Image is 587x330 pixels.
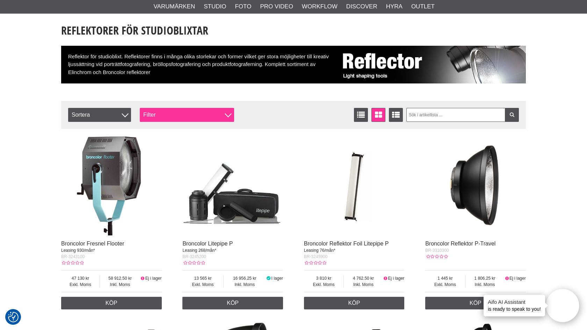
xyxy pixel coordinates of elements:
span: Exkl. Moms [61,281,100,288]
span: BR-3310300 [425,248,449,253]
img: Broncolor Litepipe P [182,136,283,236]
span: Inkl. Moms [465,281,505,288]
span: BR-3245900 [304,254,327,259]
a: Studio [204,2,226,11]
div: Kundbetyg: 0 [304,260,326,266]
a: Varumärken [154,2,195,11]
a: Broncolor Fresnel Flooter [61,241,124,247]
a: Broncolor Reflektor Foil Litepipe P [304,241,389,247]
a: Filtrera [505,108,519,122]
h4: Aifo AI Assistant [488,298,541,306]
div: Filter [140,108,234,122]
a: Outlet [411,2,435,11]
span: Exkl. Moms [425,281,465,288]
span: 13 565 [182,275,223,281]
i: Ej i lager [383,276,388,281]
a: Köp [182,297,283,309]
span: Ej i lager [145,276,162,281]
div: Kundbetyg: 0 [182,260,205,266]
span: Sortera [68,108,131,122]
img: Broncolor Fresnel Flooter [61,136,162,236]
img: Broncolor Reflektor Foil Litepipe P [304,136,405,236]
a: Köp [304,297,405,309]
i: Ej i lager [504,276,509,281]
a: Listvisning [354,108,368,122]
img: Broncolor Reflektor P-Travel [425,136,526,236]
img: Lighting modifiers - Reflector [337,46,526,83]
input: Sök i artikellista ... [406,108,519,122]
span: Inkl. Moms [344,281,383,288]
a: Discover [346,2,377,11]
span: 4 762.50 [344,275,383,281]
a: Broncolor Reflektor P-Travel [425,241,495,247]
span: BR-3243100 [61,254,85,259]
span: Leasing 268/mån* [182,248,216,253]
span: Leasing 76/mån* [304,248,335,253]
a: Köp [61,297,162,309]
span: Ej i lager [388,276,405,281]
span: 16 956.25 [224,275,266,281]
a: Broncolor Litepipe P [182,241,233,247]
span: I lager [271,276,283,281]
span: Ej i lager [509,276,526,281]
span: Exkl. Moms [304,281,344,288]
div: Kundbetyg: 0 [425,254,448,260]
div: Kundbetyg: 0 [61,260,84,266]
span: BR-3245200 [182,254,206,259]
a: Utökad listvisning [389,108,403,122]
span: Leasing 930/mån* [61,248,95,253]
span: 1 445 [425,275,465,281]
span: 47 130 [61,275,100,281]
span: Inkl. Moms [100,281,140,288]
span: 58 912.50 [100,275,140,281]
span: 3 810 [304,275,344,281]
span: Inkl. Moms [224,281,266,288]
h1: Reflektorer för studioblixtar [61,23,526,38]
div: is ready to speak to you! [484,295,545,316]
img: Revisit consent button [8,312,19,322]
i: I lager [266,276,271,281]
span: 1 806.25 [465,275,505,281]
a: Hyra [386,2,403,11]
a: Pro Video [260,2,293,11]
div: Reflektor för studioblixt. Reflektorer finns i många olika storlekar och former vilket ger stora ... [61,46,526,83]
span: Exkl. Moms [182,281,223,288]
a: Foto [235,2,251,11]
a: Workflow [302,2,338,11]
a: Fönstervisning [371,108,385,122]
button: Samtyckesinställningar [8,311,19,323]
a: Köp [425,297,526,309]
i: Ej i lager [140,276,145,281]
